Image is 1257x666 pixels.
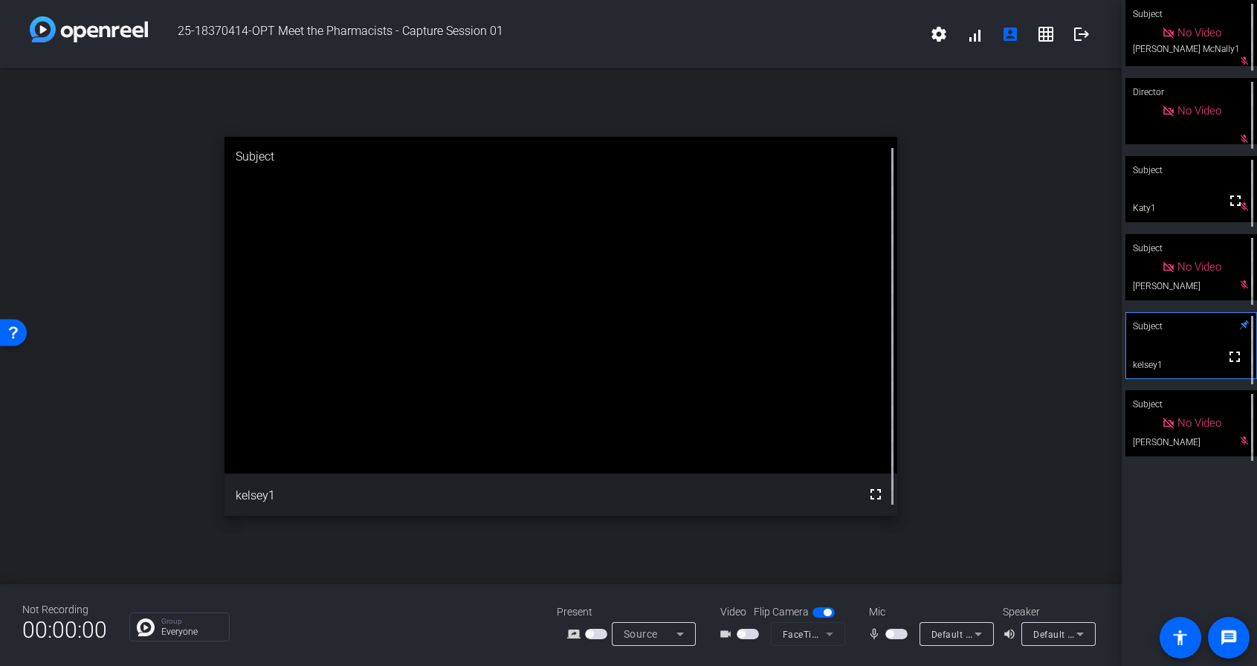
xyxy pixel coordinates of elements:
img: white-gradient.svg [30,16,148,42]
button: signal_cellular_alt [957,16,992,52]
span: No Video [1177,260,1221,274]
div: Subject [1125,156,1257,184]
mat-icon: videocam_outline [719,625,737,643]
div: Speaker [1003,604,1092,620]
span: Default - External Headphones (Built-in) [1033,628,1206,640]
span: No Video [1177,104,1221,117]
mat-icon: fullscreen [867,485,885,503]
div: Present [557,604,705,620]
span: Flip Camera [754,604,809,620]
span: Default - MacBook Pro Microphone (Built-in) [931,628,1122,640]
div: Subject [1125,234,1257,262]
p: Group [161,618,222,625]
mat-icon: account_box [1001,25,1019,43]
mat-icon: settings [930,25,948,43]
mat-icon: message [1220,629,1238,647]
div: Mic [854,604,1003,620]
mat-icon: volume_up [1003,625,1021,643]
span: Source [624,628,658,640]
img: Chat Icon [137,618,155,636]
mat-icon: screen_share_outline [567,625,585,643]
span: No Video [1177,416,1221,430]
mat-icon: fullscreen [1227,192,1244,210]
div: Not Recording [22,602,107,618]
div: Subject [1125,312,1257,340]
mat-icon: mic_none [867,625,885,643]
div: Subject [1125,390,1257,418]
mat-icon: logout [1073,25,1090,43]
p: Everyone [161,627,222,636]
div: Subject [224,137,897,177]
span: Video [720,604,746,620]
mat-icon: fullscreen [1226,348,1244,366]
mat-icon: grid_on [1037,25,1055,43]
span: 25-18370414-OPT Meet the Pharmacists - Capture Session 01 [148,16,921,52]
span: No Video [1177,26,1221,39]
div: Director [1125,78,1257,106]
span: 00:00:00 [22,612,107,648]
mat-icon: accessibility [1172,629,1189,647]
